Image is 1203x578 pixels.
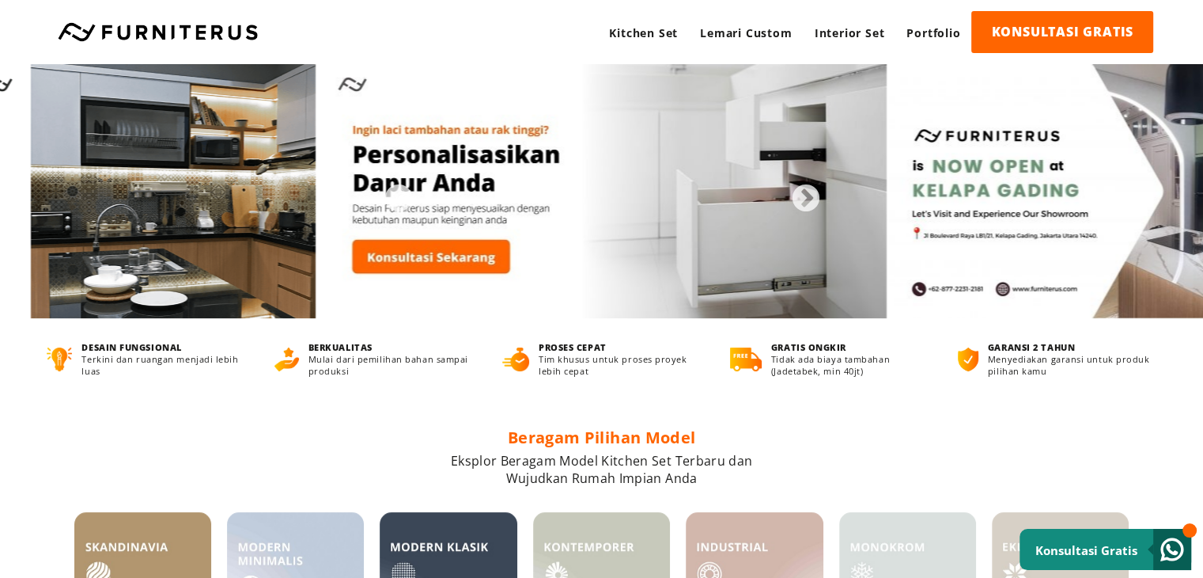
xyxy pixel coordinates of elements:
img: gratis-ongkir.png [730,348,762,371]
h4: GARANSI 2 TAHUN [988,341,1156,353]
p: Tidak ada biaya tambahan (Jadetabek, min 40jt) [771,353,929,377]
p: Mulai dari pemilihan bahan sampai produksi [308,353,473,377]
a: Lemari Custom [689,11,803,55]
img: desain-fungsional.png [47,348,73,371]
a: Konsultasi Gratis [1020,529,1191,570]
p: Tim khusus untuk proses proyek lebih cepat [539,353,701,377]
p: Eksplor Beragam Model Kitchen Set Terbaru dan Wujudkan Rumah Impian Anda [74,452,1129,487]
h2: Beragam Pilihan Model [74,427,1129,448]
a: Kitchen Set [598,11,689,55]
h4: DESAIN FUNGSIONAL [81,341,244,353]
img: bergaransi.png [958,348,978,371]
a: KONSULTASI GRATIS [971,11,1153,53]
button: Previous [383,184,399,200]
h4: GRATIS ONGKIR [771,341,929,353]
img: berkualitas.png [274,348,299,371]
img: 03-Personalisasi-Dapur-min.jpg [317,64,887,318]
h4: BERKUALITAS [308,341,473,353]
a: Portfolio [895,11,971,55]
a: Interior Set [804,11,896,55]
h4: PROSES CEPAT [539,341,701,353]
p: Terkini dan ruangan menjadi lebih luas [81,353,244,377]
button: Next [790,184,806,200]
small: Konsultasi Gratis [1035,542,1137,558]
p: Menyediakan garansi untuk produk pilihan kamu [988,353,1156,377]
